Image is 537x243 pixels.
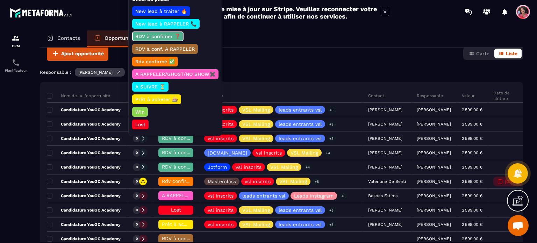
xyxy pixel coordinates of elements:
[462,136,482,141] p: 2 599,00 €
[505,179,518,184] p: [DATE]
[47,46,108,61] button: Ajout opportunité
[323,149,332,157] p: +4
[303,164,312,171] p: +4
[270,165,298,170] p: VSL Mailing
[2,53,30,78] a: schedulerschedulerPlanificateur
[47,193,121,199] p: Candidature YouGC Academy
[279,136,322,141] p: leads entrants vsl
[417,222,451,227] p: [PERSON_NAME]
[162,164,207,170] span: RDV à confimer ❓
[47,179,121,184] p: Candidature YouGC Academy
[134,20,198,27] p: New lead à RAPPELER 📞
[279,208,322,213] p: leads entrants vsl
[47,136,121,141] p: Candidature YouGC Academy
[242,193,285,198] p: leads entrants vsl
[462,179,482,184] p: 2 599,00 €
[12,58,20,67] img: scheduler
[417,150,451,155] p: [PERSON_NAME]
[171,207,181,213] span: Lost
[136,136,138,141] p: 0
[57,35,80,41] p: Contacts
[47,236,121,242] p: Candidature YouGC Academy
[242,107,270,112] p: VSL Mailing
[208,193,234,198] p: vsl inscrits
[327,207,336,214] p: +5
[134,8,188,15] p: New lead à traiter 🔥
[162,236,221,241] span: RDV à conf. A RAPPELER
[327,135,336,142] p: +3
[294,193,334,198] p: Leads Instagram
[208,165,227,170] p: Jotform
[134,58,176,65] p: Rdv confirmé ✅
[61,50,104,57] span: Ajout opportunité
[465,49,494,58] button: Carte
[256,150,282,155] p: vsl inscrits
[134,96,179,103] p: Prêt à acheter 🎰
[242,122,270,127] p: VSL Mailing
[476,51,489,56] span: Carte
[339,192,348,200] p: +3
[78,70,113,75] p: [PERSON_NAME]
[417,122,451,127] p: [PERSON_NAME]
[327,106,336,114] p: +3
[40,70,71,75] p: Responsable :
[462,122,482,127] p: 2 599,00 €
[208,136,234,141] p: vsl inscrits
[162,135,207,141] span: RDV à confimer ❓
[105,35,138,41] p: Opportunités
[47,121,121,127] p: Candidature YouGC Academy
[47,222,121,227] p: Candidature YouGC Academy
[279,107,322,112] p: leads entrants vsl
[291,150,318,155] p: VSL Mailing
[162,193,241,198] span: A RAPPELER/GHOST/NO SHOW✖️
[136,236,138,241] p: 0
[462,193,482,198] p: 2 599,00 €
[506,51,517,56] span: Liste
[134,45,196,52] p: RDV à conf. A RAPPELER
[148,5,377,20] h2: Nous avons effectué une mise à jour sur Stripe. Veuillez reconnecter votre compte Stripe afin de ...
[462,222,482,227] p: 2 599,00 €
[417,93,443,99] p: Responsable
[493,90,522,101] p: Date de clôture
[10,6,73,19] img: logo
[134,33,181,40] p: RDV à confimer ❓
[40,30,87,47] a: Contacts
[242,208,270,213] p: VSL Mailing
[47,164,121,170] p: Candidature YouGC Academy
[417,236,451,241] p: [PERSON_NAME]
[208,222,234,227] p: vsl inscrits
[312,178,321,185] p: +5
[136,193,138,198] p: 0
[134,71,216,78] p: A RAPPELER/GHOST/NO SHOW✖️
[136,222,138,227] p: 0
[279,222,322,227] p: leads entrants vsl
[2,29,30,53] a: formationformationCRM
[462,107,482,112] p: 2 599,00 €
[162,150,207,155] span: RDV à confimer ❓
[134,83,166,90] p: A SUIVRE ⏳
[494,49,522,58] button: Liste
[508,215,529,236] div: Ouvrir le chat
[162,178,201,184] span: Rdv confirmé ✅
[242,136,270,141] p: VSL Mailing
[134,121,146,128] p: Lost
[279,122,322,127] p: leads entrants vsl
[462,208,482,213] p: 2 599,00 €
[47,107,121,113] p: Candidature YouGC Academy
[245,179,271,184] p: vsl inscrits
[2,69,30,72] p: Planificateur
[417,208,451,213] p: [PERSON_NAME]
[462,150,482,155] p: 2 599,00 €
[368,93,384,99] p: Contact
[462,236,482,241] p: 2 599,00 €
[136,150,138,155] p: 0
[462,165,482,170] p: 2 599,00 €
[417,165,451,170] p: [PERSON_NAME]
[134,108,146,115] p: Win
[417,107,451,112] p: [PERSON_NAME]
[327,221,336,228] p: +5
[417,193,451,198] p: [PERSON_NAME]
[417,136,451,141] p: [PERSON_NAME]
[136,208,138,213] p: 0
[2,44,30,48] p: CRM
